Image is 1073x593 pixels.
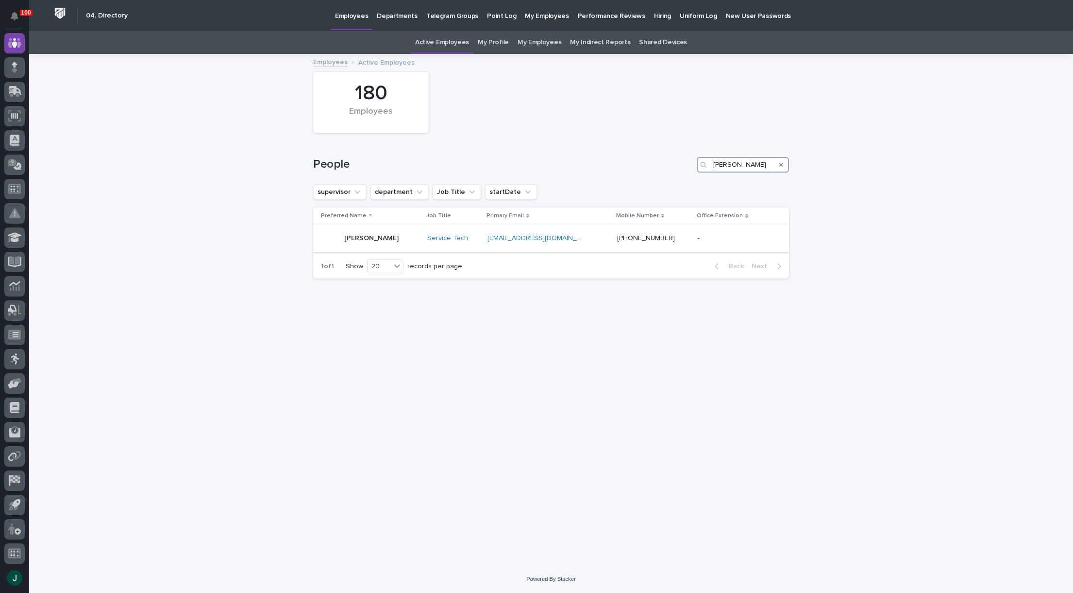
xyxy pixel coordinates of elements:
button: supervisor [313,184,367,200]
p: Show [346,262,363,271]
a: My Profile [478,31,509,54]
button: Back [707,262,748,271]
a: Service Tech [427,234,468,243]
p: [PERSON_NAME] [344,234,399,243]
p: Office Extension [697,210,743,221]
a: My Indirect Reports [570,31,630,54]
a: [EMAIL_ADDRESS][DOMAIN_NAME] [487,235,597,242]
span: Next [752,263,773,270]
button: department [370,184,429,200]
button: Notifications [4,6,25,26]
a: Shared Devices [639,31,687,54]
p: Primary Email [486,210,524,221]
p: Active Employees [358,56,415,67]
button: Job Title [433,184,481,200]
p: Mobile Number [616,210,659,221]
input: Search [697,157,789,173]
div: Employees [330,106,412,127]
img: Workspace Logo [51,4,69,22]
a: Employees [313,56,348,67]
a: Powered By Stacker [526,576,575,582]
button: users-avatar [4,568,25,588]
tr: [PERSON_NAME]Service Tech [EMAIL_ADDRESS][DOMAIN_NAME] [PHONE_NUMBER]-- [313,225,789,252]
h2: 04. Directory [86,12,128,20]
button: Next [748,262,789,271]
p: 100 [21,9,31,16]
p: Preferred Name [321,210,367,221]
a: My Employees [518,31,561,54]
p: records per page [407,262,462,271]
a: Active Employees [415,31,469,54]
h1: People [313,157,693,172]
button: startDate [485,184,537,200]
div: 180 [330,81,412,105]
p: 1 of 1 [313,255,342,279]
span: Back [723,263,744,270]
div: Notifications100 [12,12,25,27]
p: Job Title [426,210,451,221]
div: 20 [368,262,391,272]
a: [PHONE_NUMBER] [617,235,675,242]
p: - [698,232,702,243]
